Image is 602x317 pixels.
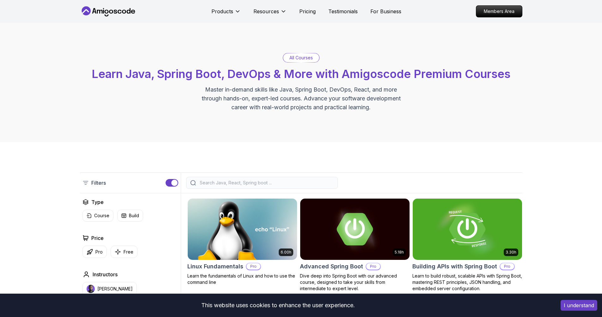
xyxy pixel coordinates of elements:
[87,285,95,293] img: instructor img
[187,198,297,285] a: Linux Fundamentals card6.00hLinux FundamentalsProLearn the fundamentals of Linux and how to use t...
[412,273,522,292] p: Learn to build robust, scalable APIs with Spring Boot, mastering REST principles, JSON handling, ...
[476,6,522,17] p: Members Area
[289,55,313,61] p: All Courses
[300,199,410,260] img: Advanced Spring Boot card
[500,263,514,270] p: Pro
[246,263,260,270] p: Pro
[187,273,297,285] p: Learn the fundamentals of Linux and how to use the command line
[211,8,241,20] button: Products
[198,180,334,186] input: Search Java, React, Spring boot ...
[117,210,143,222] button: Build
[476,5,522,17] a: Members Area
[82,282,137,296] button: instructor img[PERSON_NAME]
[111,246,137,258] button: Free
[395,250,404,255] p: 5.18h
[93,271,118,278] h2: Instructors
[300,262,363,271] h2: Advanced Spring Boot
[5,298,551,312] div: This website uses cookies to enhance the user experience.
[300,273,410,292] p: Dive deep into Spring Boot with our advanced course, designed to take your skills from intermedia...
[412,262,497,271] h2: Building APIs with Spring Boot
[188,199,297,260] img: Linux Fundamentals card
[561,300,597,311] button: Accept cookies
[328,8,358,15] a: Testimonials
[370,8,401,15] a: For Business
[82,210,113,222] button: Course
[195,85,407,112] p: Master in-demand skills like Java, Spring Boot, DevOps, React, and more through hands-on, expert-...
[92,67,510,81] span: Learn Java, Spring Boot, DevOps & More with Amigoscode Premium Courses
[211,8,233,15] p: Products
[129,212,139,219] p: Build
[300,198,410,292] a: Advanced Spring Boot card5.18hAdvanced Spring BootProDive deep into Spring Boot with our advanced...
[412,198,522,292] a: Building APIs with Spring Boot card3.30hBuilding APIs with Spring BootProLearn to build robust, s...
[97,286,133,292] p: [PERSON_NAME]
[94,212,109,219] p: Course
[187,262,243,271] h2: Linux Fundamentals
[281,250,291,255] p: 6.00h
[82,246,107,258] button: Pro
[91,179,106,187] p: Filters
[253,8,279,15] p: Resources
[506,250,516,255] p: 3.30h
[124,249,133,255] p: Free
[91,198,104,206] h2: Type
[299,8,316,15] a: Pricing
[366,263,380,270] p: Pro
[253,8,287,20] button: Resources
[91,234,104,242] h2: Price
[413,199,522,260] img: Building APIs with Spring Boot card
[95,249,103,255] p: Pro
